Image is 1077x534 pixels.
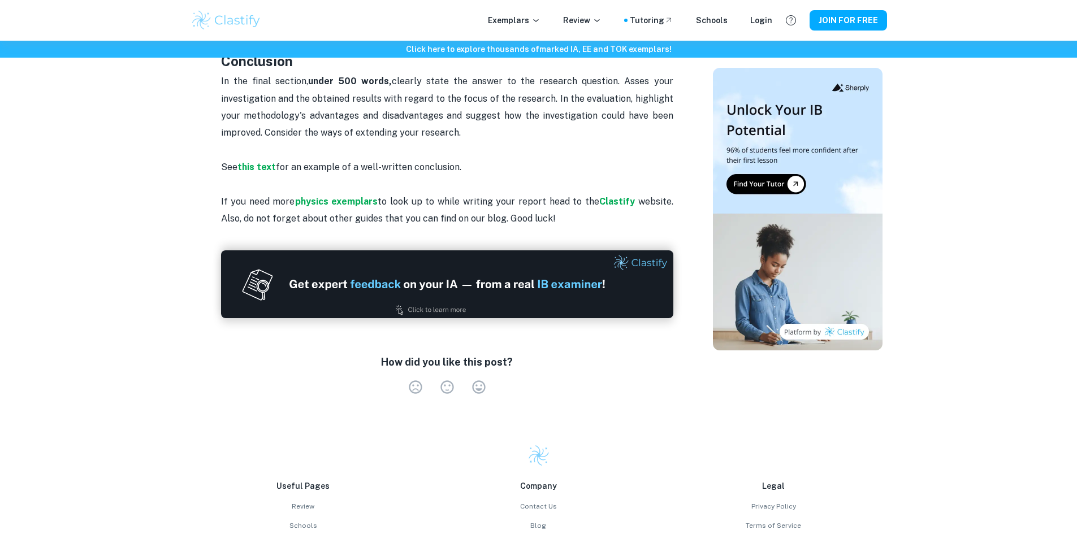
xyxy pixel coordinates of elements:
a: Schools [696,14,728,27]
img: Clastify logo [527,444,550,467]
a: Tutoring [630,14,673,27]
a: this text [237,162,276,172]
a: Review [191,501,417,511]
img: Clastify logo [191,9,262,32]
a: Schools [191,520,417,531]
p: Legal [661,480,887,492]
img: Thumbnail [713,68,883,350]
a: Clastify [599,196,635,207]
img: Ad [221,250,673,318]
p: Company [426,480,652,492]
p: Exemplars [488,14,540,27]
span: See [221,162,237,172]
a: physics exemplars [295,196,378,207]
p: Review [563,14,602,27]
a: Contact Us [426,501,652,511]
a: Blog [426,520,652,531]
a: Login [750,14,772,27]
span: In the final section, clearly state the answer to the research question. Asses your investigation... [221,76,676,138]
span: If you need more [221,196,295,207]
button: JOIN FOR FREE [810,10,887,31]
h6: How did you like this post? [381,354,513,370]
span: to look up to while writing your report head to the [378,196,599,207]
a: Privacy Policy [661,501,887,511]
h6: Click here to explore thousands of marked IA, EE and TOK exemplars ! [2,43,1075,55]
span: Conclusion [221,53,293,69]
p: Useful Pages [191,480,417,492]
a: Terms of Service [661,520,887,531]
strong: under 500 words, [308,76,392,86]
button: Help and Feedback [781,11,801,30]
span: for an example of a well-written conclusion. [276,162,461,172]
